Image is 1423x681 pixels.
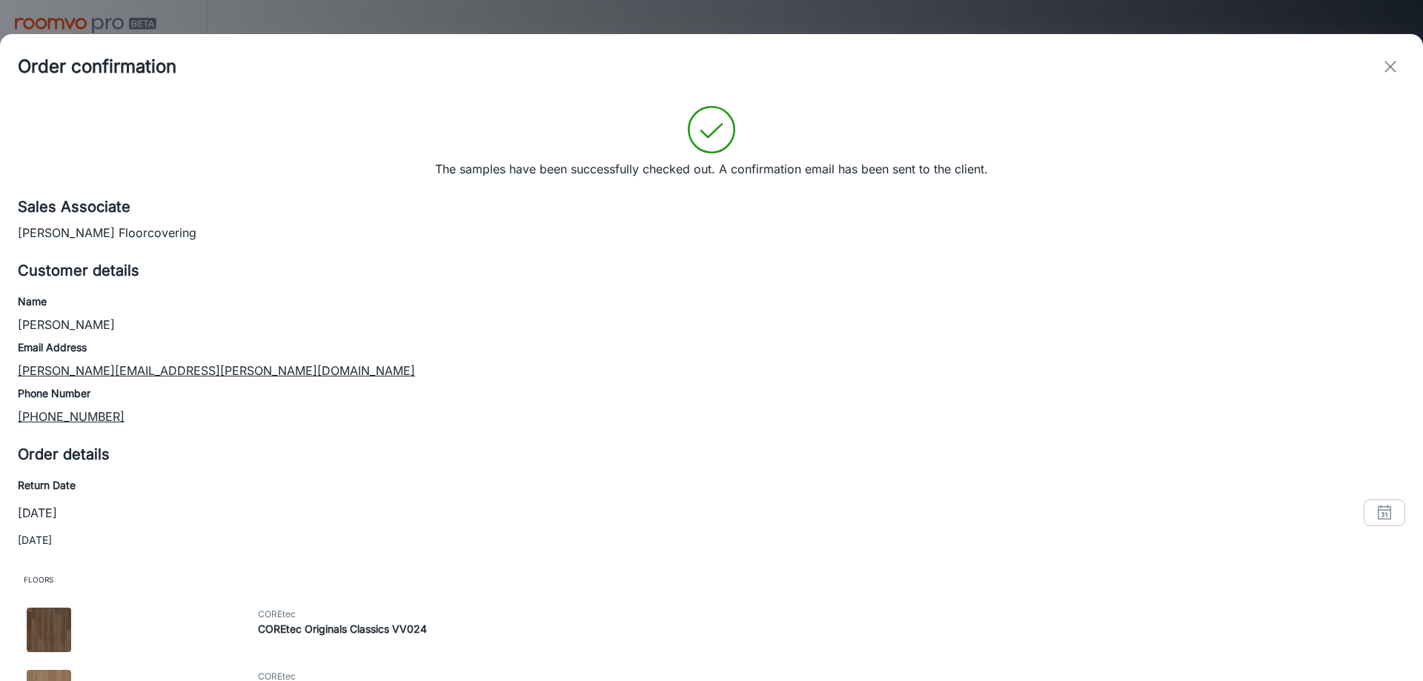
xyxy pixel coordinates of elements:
h5: Sales Associate [18,196,1405,218]
p: [PERSON_NAME] [18,316,1405,333]
img: COREtec Originals Classics VV024 [27,608,71,652]
h6: Phone Number [18,385,1405,402]
h6: Return Date [18,477,1405,494]
h4: Order confirmation [18,53,176,80]
p: [DATE] [18,504,57,522]
h6: COREtec Originals Classics VV024 [258,621,1408,637]
p: [DATE] [18,532,1405,548]
h5: Order details [18,443,1405,465]
h6: Name [18,293,1405,310]
button: exit [1376,52,1405,82]
p: The samples have been successfully checked out. A confirmation email has been sent to the client. [435,160,988,178]
p: [PERSON_NAME] Floorcovering [18,224,1405,242]
h6: Email Address [18,339,1405,356]
h5: Customer details [18,259,1405,282]
a: [PERSON_NAME][EMAIL_ADDRESS][PERSON_NAME][DOMAIN_NAME] [18,363,415,378]
a: [PHONE_NUMBER] [18,409,125,424]
span: Floors [18,566,1405,593]
span: COREtec [258,608,1408,621]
